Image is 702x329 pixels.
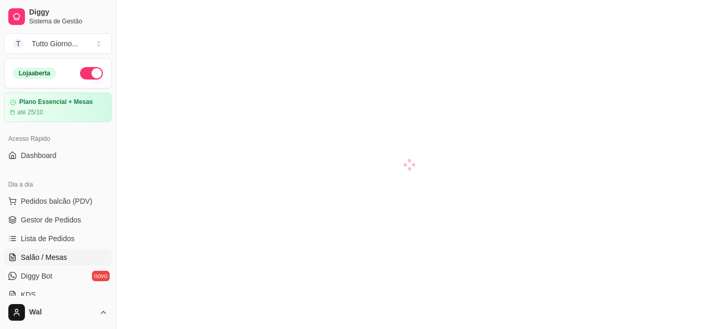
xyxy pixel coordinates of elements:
[4,212,112,228] a: Gestor de Pedidos
[4,300,112,325] button: Wal
[4,33,112,54] button: Select a team
[4,4,112,29] a: DiggySistema de Gestão
[4,268,112,284] a: Diggy Botnovo
[13,68,56,79] div: Loja aberta
[21,150,57,161] span: Dashboard
[80,67,103,80] button: Alterar Status
[29,308,95,317] span: Wal
[4,230,112,247] a: Lista de Pedidos
[19,98,93,106] article: Plano Essencial + Mesas
[4,286,112,303] a: KDS
[4,249,112,266] a: Salão / Mesas
[4,93,112,122] a: Plano Essencial + Mesasaté 25/10
[29,17,108,25] span: Sistema de Gestão
[13,38,23,49] span: T
[32,38,78,49] div: Tutto Giorno ...
[29,8,108,17] span: Diggy
[4,176,112,193] div: Dia a dia
[4,147,112,164] a: Dashboard
[21,252,67,262] span: Salão / Mesas
[4,130,112,147] div: Acesso Rápido
[21,271,52,281] span: Diggy Bot
[21,233,75,244] span: Lista de Pedidos
[21,289,36,300] span: KDS
[4,193,112,209] button: Pedidos balcão (PDV)
[17,108,43,116] article: até 25/10
[21,215,81,225] span: Gestor de Pedidos
[21,196,92,206] span: Pedidos balcão (PDV)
